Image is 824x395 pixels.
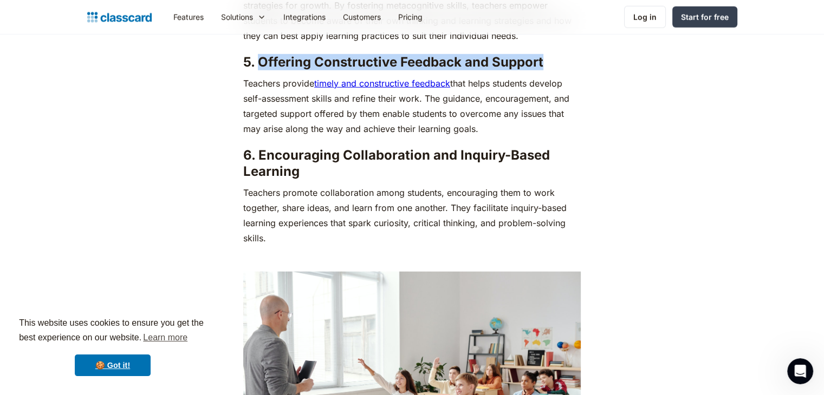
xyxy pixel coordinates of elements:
[624,6,666,28] a: Log in
[212,5,275,29] div: Solutions
[9,306,217,386] div: cookieconsent
[243,54,543,70] strong: 5. Offering Constructive Feedback and Support
[243,147,550,179] strong: 6. Encouraging Collaboration and Inquiry-Based Learning
[334,5,390,29] a: Customers
[390,5,431,29] a: Pricing
[243,76,581,136] p: Teachers provide that helps students develop self-assessment skills and refine their work. The gu...
[275,5,334,29] a: Integrations
[243,185,581,246] p: Teachers promote collaboration among students, encouraging them to work together, share ideas, an...
[141,330,189,346] a: learn more about cookies
[221,11,253,23] div: Solutions
[19,317,206,346] span: This website uses cookies to ensure you get the best experience on our website.
[165,5,212,29] a: Features
[87,10,152,25] a: home
[314,78,450,89] a: timely and constructive feedback
[75,354,151,376] a: dismiss cookie message
[787,358,813,384] iframe: Intercom live chat
[681,11,729,23] div: Start for free
[672,6,737,28] a: Start for free
[633,11,657,23] div: Log in
[243,251,581,266] p: ‍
